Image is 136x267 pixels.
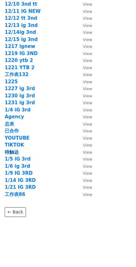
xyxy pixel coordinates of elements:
[77,79,92,85] a: View
[83,171,92,176] small: View
[83,115,92,119] small: View
[5,100,35,105] a: 1231 ig 3rd
[5,44,35,49] a: 1217 ignew
[5,135,29,141] a: YOUTUBE
[83,100,92,105] small: View
[5,65,34,70] a: 1221 YTB 2
[77,93,92,99] a: View
[83,58,92,63] small: View
[83,108,92,112] small: View
[83,30,92,35] small: View
[77,177,92,183] a: View
[77,65,92,70] a: View
[77,184,92,190] a: View
[5,72,28,77] strong: 工作表132
[5,128,19,134] strong: 已合作
[77,163,92,169] a: View
[77,23,92,28] a: View
[5,170,33,176] a: 1/9 IG 3RD
[83,185,92,190] small: View
[5,107,31,113] a: 1/4 iG 3rd
[83,136,92,141] small: View
[83,16,92,21] small: View
[83,80,92,84] small: View
[83,2,92,7] small: View
[77,156,92,162] a: View
[5,58,33,63] strong: 1220 ytb 2
[83,72,92,77] small: View
[83,37,92,42] small: View
[105,237,136,267] iframe: Chat Widget
[83,44,92,49] small: View
[77,86,92,91] a: View
[77,8,92,14] a: View
[5,184,36,190] a: 1/21 IG 3RD
[83,178,92,183] small: View
[5,15,37,21] a: 12/12 tt 3nd
[77,44,92,49] a: View
[5,149,19,155] a: 待触达
[5,121,14,127] a: 总表
[83,23,92,28] small: View
[5,79,18,85] a: 1225
[77,37,92,42] a: View
[83,164,92,169] small: View
[5,142,24,148] a: TIKTOK
[83,51,92,56] small: View
[77,107,92,113] a: View
[77,142,92,148] a: View
[5,86,35,91] a: 1227 ig 3rd
[83,86,92,91] small: View
[77,51,92,56] a: View
[77,58,92,63] a: View
[83,9,92,14] small: View
[5,114,24,120] a: Agency
[83,129,92,133] small: View
[83,143,92,147] small: View
[5,156,31,162] a: 1/5 iG 3rd
[5,163,30,169] a: 1/6 ig 3rd
[83,192,92,197] small: View
[5,51,38,56] a: 1219 IG 3ND
[5,29,36,35] strong: 12/14ig 3nd
[77,121,92,127] a: View
[77,29,92,35] a: View
[5,93,35,99] a: 1230 ig 3rd
[77,135,92,141] a: View
[77,128,92,134] a: View
[83,157,92,162] small: View
[77,1,92,7] a: View
[77,15,92,21] a: View
[5,207,26,217] a: ← Back
[77,114,92,120] a: View
[5,23,38,28] strong: 12/13 ig 3nd
[83,150,92,155] small: View
[5,1,37,7] a: 12/10 3nd tt
[5,8,41,14] a: 12/11 IG NEW
[77,192,92,197] a: View
[77,100,92,105] a: View
[5,192,25,197] a: 工作表86
[5,37,38,42] a: 12/15 ig 3nd
[83,65,92,70] small: View
[5,177,36,183] a: 1/14 IG 3RD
